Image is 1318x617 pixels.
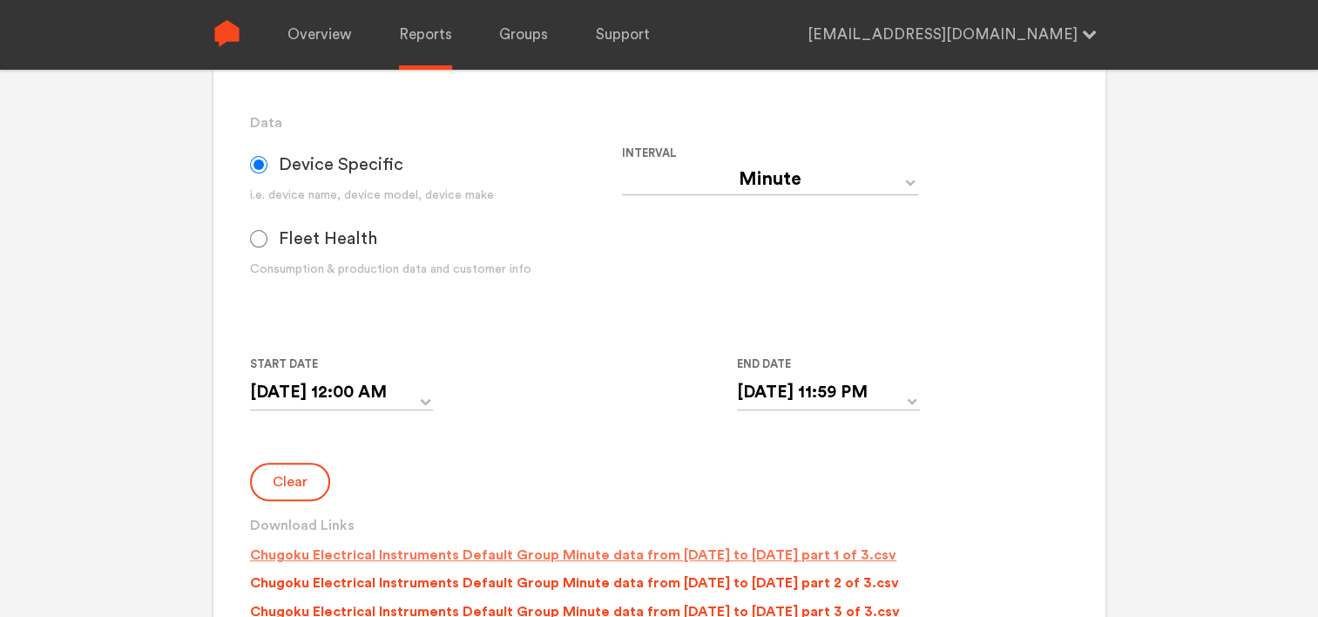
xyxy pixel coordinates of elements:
[250,463,330,501] button: Clear
[250,354,419,375] label: Start Date
[279,228,377,249] span: Fleet Health
[250,515,1068,536] h3: Download Links
[737,354,906,375] label: End Date
[250,112,1068,133] h3: Data
[250,573,899,593] p: Chugoku Electrical Instruments Default Group Minute data from [DATE] to [DATE] part 2 of 3.csv
[250,545,896,566] p: Chugoku Electrical Instruments Default Group Minute data from [DATE] to [DATE] part 1 of 3.csv
[250,261,622,279] div: Consumption & production data and customer info
[250,186,622,205] div: i.e. device name, device model, device make
[250,156,267,173] input: Device Specific
[250,230,267,247] input: Fleet Health
[622,143,980,164] label: Interval
[213,20,240,47] img: Sense Logo
[279,154,403,175] span: Device Specific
